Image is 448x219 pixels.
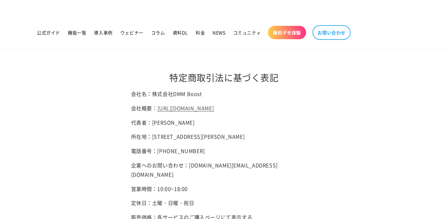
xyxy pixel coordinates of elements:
[131,104,317,113] p: 会社概要：
[94,30,112,35] span: 導入事例
[233,30,261,35] span: コミュニティ
[131,184,317,193] p: 営業時間：10:00~18:00
[131,132,317,141] p: 所在地：[STREET_ADDRESS][PERSON_NAME]
[318,30,346,35] span: お問い合わせ
[120,30,143,35] span: ウェビナー
[131,146,317,156] p: 電話番号：[PHONE_NUMBER]
[131,118,317,127] p: 代表者：[PERSON_NAME]
[90,26,116,39] a: 導入事例
[196,30,205,35] span: 料金
[169,26,192,39] a: 資料DL
[131,72,317,83] h1: 特定商取引法に基づく表記
[312,25,351,40] a: お問い合わせ
[273,30,301,35] span: 無料デモ体験
[268,26,306,39] a: 無料デモ体験
[64,26,90,39] a: 機能一覧
[209,26,229,39] a: NEWS
[173,30,188,35] span: 資料DL
[116,26,147,39] a: ウェビナー
[131,161,317,179] p: 企業へのお問い合わせ：[DOMAIN_NAME][EMAIL_ADDRESS][DOMAIN_NAME]
[37,30,60,35] span: 公式ガイド
[131,198,317,208] p: 定休日：土曜・日曜・祝日
[147,26,169,39] a: コラム
[229,26,265,39] a: コミュニティ
[68,30,86,35] span: 機能一覧
[192,26,209,39] a: 料金
[151,30,165,35] span: コラム
[213,30,225,35] span: NEWS
[33,26,64,39] a: 公式ガイド
[131,89,317,99] p: 会社名：株式会社DMM Boost
[157,104,214,112] a: [URL][DOMAIN_NAME]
